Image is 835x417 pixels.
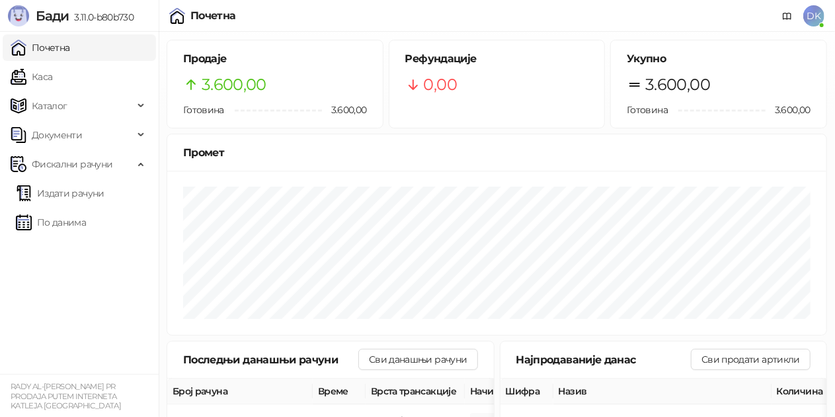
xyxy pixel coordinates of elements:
[803,5,824,26] span: DK
[167,379,313,404] th: Број рачуна
[11,382,121,410] small: RADY AL-[PERSON_NAME] PR PRODAJA PUTEM INTERNETA KATLEJA [GEOGRAPHIC_DATA]
[32,93,67,119] span: Каталог
[202,72,266,97] span: 3.600,00
[183,351,358,368] div: Последњи данашњи рачуни
[424,72,457,97] span: 0,00
[500,379,553,404] th: Шифра
[183,51,367,67] h5: Продаје
[32,151,112,177] span: Фискални рачуни
[772,379,831,404] th: Количина
[777,5,798,26] a: Документација
[8,5,29,26] img: Logo
[183,144,811,161] div: Промет
[691,349,811,370] button: Сви продати артикли
[366,379,465,404] th: Врста трансакције
[322,103,367,117] span: 3.600,00
[465,379,597,404] th: Начини плаћања
[69,11,134,23] span: 3.11.0-b80b730
[36,8,69,24] span: Бади
[627,51,811,67] h5: Укупно
[32,122,82,148] span: Документи
[16,180,104,207] a: Издати рачуни
[11,34,70,61] a: Почетна
[766,103,811,117] span: 3.600,00
[190,11,236,21] div: Почетна
[405,51,589,67] h5: Рефундације
[627,104,668,116] span: Готовина
[553,379,772,404] th: Назив
[516,351,692,368] div: Најпродаваније данас
[16,209,86,236] a: По данима
[358,349,477,370] button: Сви данашњи рачуни
[183,104,224,116] span: Готовина
[11,64,52,90] a: Каса
[645,72,710,97] span: 3.600,00
[313,379,366,404] th: Време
